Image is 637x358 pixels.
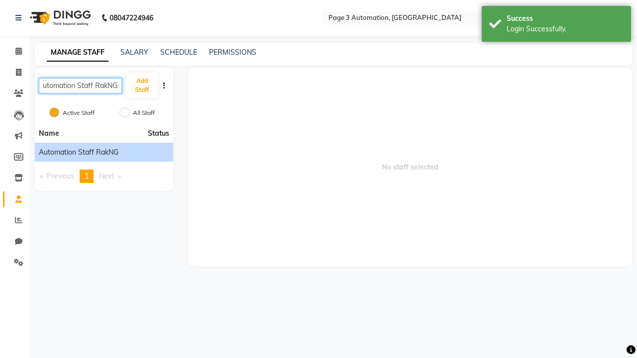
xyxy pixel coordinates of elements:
[39,78,122,93] input: Search Staff
[63,108,95,117] label: Active Staff
[133,108,155,117] label: All Staff
[160,48,197,57] a: SCHEDULE
[39,147,118,158] span: Automation Staff RakNG
[39,129,59,138] span: Name
[120,48,148,57] a: SALARY
[188,68,633,267] span: No staff selected
[47,44,108,62] a: MANAGE STAFF
[126,73,158,98] button: Add Staff
[209,48,256,57] a: PERMISSIONS
[507,24,624,34] div: Login Successfully.
[25,4,94,32] img: logo
[507,13,624,24] div: Success
[109,4,153,32] b: 08047224946
[35,170,173,183] nav: Pagination
[85,172,89,180] span: 1
[99,172,114,180] span: Next
[148,128,169,139] span: Status
[47,172,74,180] span: Previous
